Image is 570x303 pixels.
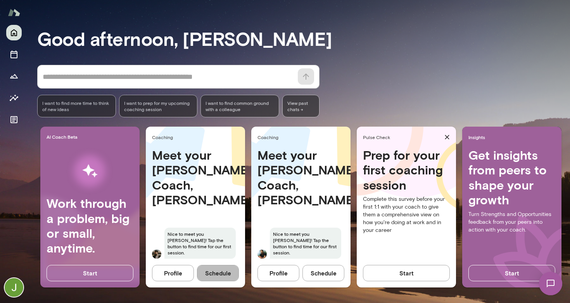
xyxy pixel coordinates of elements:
span: I want to prep for my upcoming coaching session [124,100,193,112]
span: View past chats -> [282,95,320,117]
button: Home [6,25,22,40]
div: I want to prep for my upcoming coaching session [119,95,198,117]
button: Insights [6,90,22,106]
h4: Meet your [PERSON_NAME] Coach, [PERSON_NAME] [152,148,239,207]
div: I want to find more time to think of new ideas [37,95,116,117]
span: Coaching [257,134,347,140]
button: Sessions [6,47,22,62]
span: Coaching [152,134,242,140]
button: Documents [6,112,22,127]
button: Profile [152,265,194,281]
button: Schedule [302,265,344,281]
h4: Work through a problem, big or small, anytime. [47,196,133,256]
span: Pulse Check [363,134,441,140]
button: Start [363,265,450,281]
h3: Good afternoon, [PERSON_NAME] [37,28,570,49]
span: I want to find more time to think of new ideas [42,100,111,112]
img: Jack Hughes [5,278,23,297]
span: Nice to meet you [PERSON_NAME]! Tap the button to find time for our first session. [270,228,341,259]
h4: Get insights from peers to shape your growth [468,148,555,207]
button: Start [47,265,133,281]
p: Complete this survey before your first 1:1 with your coach to give them a comprehensive view on h... [363,195,450,234]
span: AI Coach Beta [47,134,136,140]
span: Insights [468,134,558,140]
div: I want to find common ground with a colleague [200,95,279,117]
button: Start [468,265,555,281]
h4: Prep for your first coaching session [363,148,450,192]
img: AI Workflows [55,146,124,196]
img: Nirav Amin Amin [257,249,267,259]
span: I want to find common ground with a colleague [206,100,274,112]
p: Turn Strengths and Opportunities feedback from your peers into action with your coach. [468,211,555,234]
button: Growth Plan [6,68,22,84]
span: Nice to meet you [PERSON_NAME]! Tap the button to find time for our first session. [164,228,236,259]
img: Deepak Shrivastava Shrivastava [152,249,161,259]
img: Mento [8,5,20,20]
button: Schedule [197,265,239,281]
button: Profile [257,265,299,281]
h4: Meet your [PERSON_NAME] Coach, [PERSON_NAME] [257,148,344,207]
